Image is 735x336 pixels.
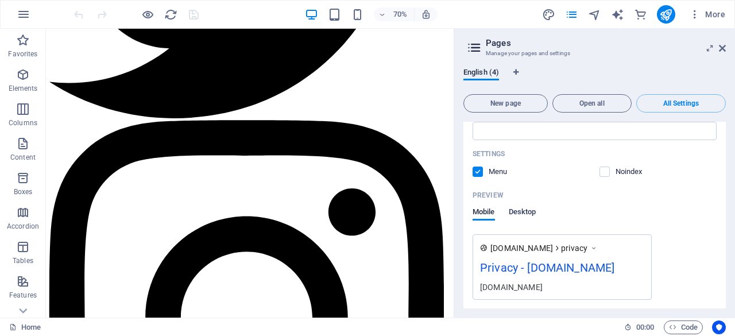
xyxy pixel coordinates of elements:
[463,65,499,82] span: English (4)
[473,191,504,200] p: Preview of your page in search results
[565,8,578,21] i: Pages (Ctrl+Alt+S)
[611,8,624,21] i: AI Writer
[689,9,725,20] span: More
[684,5,730,24] button: More
[509,205,536,221] span: Desktop
[644,323,646,331] span: :
[480,281,644,293] div: [DOMAIN_NAME]
[421,9,431,20] i: On resize automatically adjust zoom level to fit chosen device.
[473,208,536,230] div: Preview
[712,320,726,334] button: Usercentrics
[542,8,555,21] i: Design (Ctrl+Alt+Y)
[616,167,653,177] p: Instruct search engines to exclude this page from search results.
[669,320,698,334] span: Code
[588,7,602,21] button: navigator
[10,153,36,162] p: Content
[490,242,553,254] span: [DOMAIN_NAME]
[374,7,415,21] button: 70%
[391,7,409,21] h6: 70%
[588,8,601,21] i: Navigator
[164,8,177,21] i: Reload page
[664,320,703,334] button: Code
[13,256,33,265] p: Tables
[558,100,626,107] span: Open all
[542,7,556,21] button: design
[463,94,548,113] button: New page
[469,100,543,107] span: New page
[9,118,37,128] p: Columns
[7,222,39,231] p: Accordion
[480,259,644,281] div: Privacy - [DOMAIN_NAME]
[624,320,655,334] h6: Session time
[552,94,632,113] button: Open all
[565,7,579,21] button: pages
[473,205,495,221] span: Mobile
[164,7,177,21] button: reload
[9,291,37,300] p: Features
[636,320,654,334] span: 00 00
[8,49,37,59] p: Favorites
[9,84,38,93] p: Elements
[659,8,672,21] i: Publish
[141,7,154,21] button: Click here to leave preview mode and continue editing
[561,242,587,254] span: privacy
[636,94,726,113] button: All Settings
[463,68,726,90] div: Language Tabs
[641,100,721,107] span: All Settings
[657,5,675,24] button: publish
[611,7,625,21] button: text_generator
[634,7,648,21] button: commerce
[634,8,647,21] i: Commerce
[489,167,526,177] p: Define if you want this page to be shown in auto-generated navigation.
[473,149,505,159] p: Settings
[486,48,703,59] h3: Manage your pages and settings
[486,38,726,48] h2: Pages
[9,320,41,334] a: Click to cancel selection. Double-click to open Pages
[14,187,33,196] p: Boxes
